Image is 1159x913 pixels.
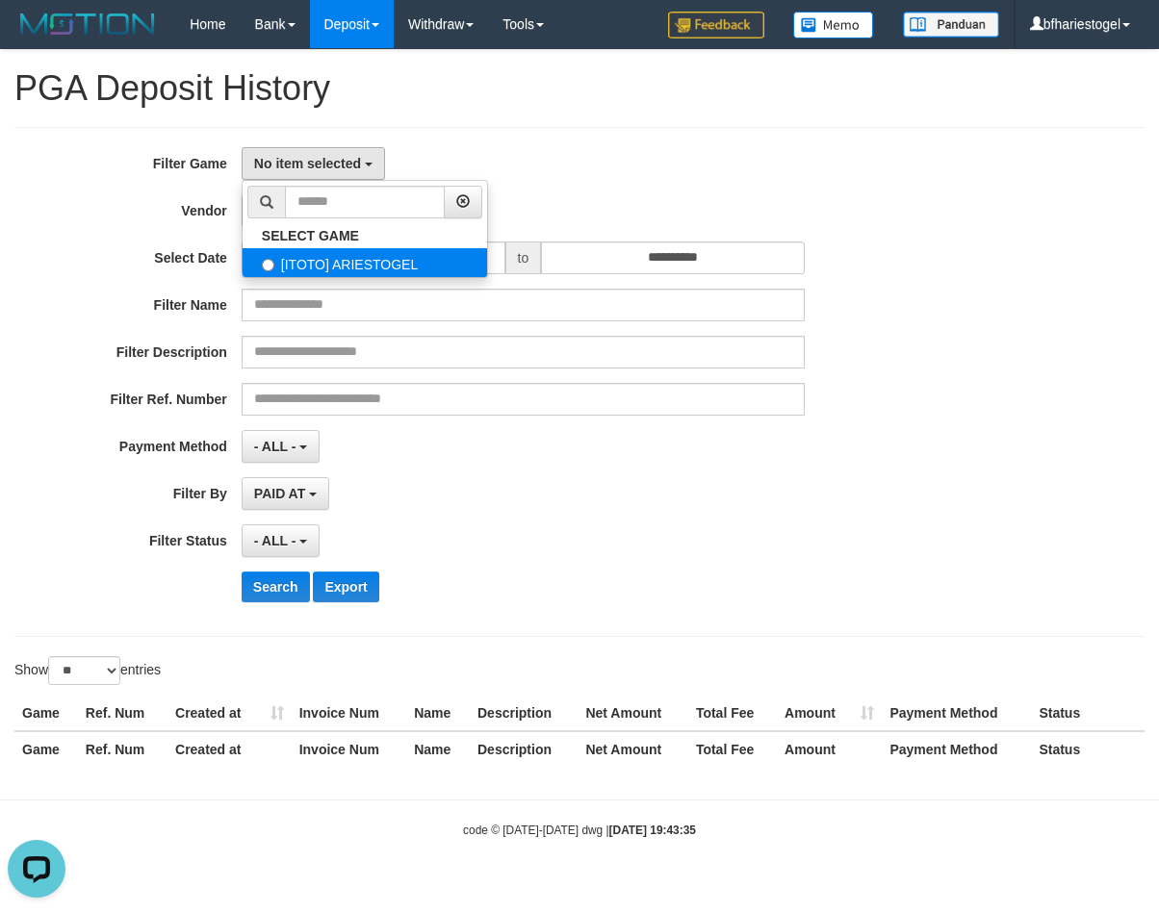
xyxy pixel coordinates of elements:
[668,12,764,38] img: Feedback.jpg
[292,696,407,731] th: Invoice Num
[777,696,882,731] th: Amount
[882,731,1031,767] th: Payment Method
[242,524,320,557] button: - ALL -
[254,533,296,548] span: - ALL -
[48,656,120,685] select: Showentries
[167,696,292,731] th: Created at
[292,731,407,767] th: Invoice Num
[242,477,329,510] button: PAID AT
[254,486,305,501] span: PAID AT
[242,147,385,180] button: No item selected
[1031,731,1145,767] th: Status
[14,10,161,38] img: MOTION_logo.png
[14,731,78,767] th: Game
[254,439,296,454] span: - ALL -
[8,8,65,65] button: Open LiveChat chat widget
[242,571,310,602] button: Search
[777,731,882,767] th: Amount
[609,824,696,837] strong: [DATE] 19:43:35
[243,223,487,248] a: SELECT GAME
[254,156,361,171] span: No item selected
[14,656,161,685] label: Show entries
[14,696,78,731] th: Game
[688,696,777,731] th: Total Fee
[78,731,167,767] th: Ref. Num
[167,731,292,767] th: Created at
[463,824,696,837] small: code © [DATE]-[DATE] dwg |
[262,228,359,243] b: SELECT GAME
[1031,696,1145,731] th: Status
[406,696,470,731] th: Name
[313,571,378,602] button: Export
[882,696,1031,731] th: Payment Method
[578,696,687,731] th: Net Amount
[578,731,687,767] th: Net Amount
[688,731,777,767] th: Total Fee
[243,248,487,277] label: [ITOTO] ARIESTOGEL
[793,12,874,38] img: Button%20Memo.svg
[406,731,470,767] th: Name
[903,12,999,38] img: panduan.png
[505,241,542,274] span: to
[242,430,320,463] button: - ALL -
[262,259,274,271] input: [ITOTO] ARIESTOGEL
[14,69,1145,108] h1: PGA Deposit History
[470,731,578,767] th: Description
[78,696,167,731] th: Ref. Num
[470,696,578,731] th: Description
